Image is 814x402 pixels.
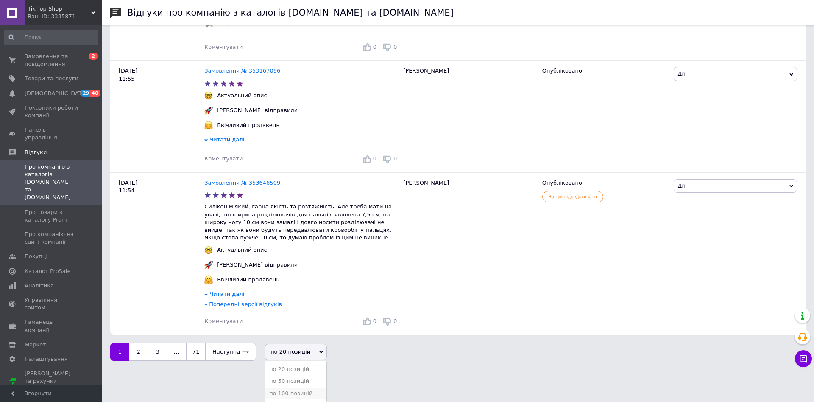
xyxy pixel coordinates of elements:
img: :rocket: [204,261,213,269]
span: 40 [90,90,100,97]
div: [DATE] 11:54 [110,172,204,335]
h1: Відгуки про компанію з каталогів [DOMAIN_NAME] та [DOMAIN_NAME] [127,8,454,18]
span: [PERSON_NAME] та рахунки [25,370,78,393]
span: 0 [393,44,397,50]
span: Маркет [25,341,46,349]
div: Читати далі [204,136,399,146]
span: Коментувати [204,44,243,50]
img: :nerd_face: [204,246,213,254]
a: Замовлення № 353646509 [204,180,280,186]
div: [DATE] 11:55 [110,61,204,172]
span: Про компанію з каталогів [DOMAIN_NAME] та [DOMAIN_NAME] [25,163,78,202]
span: Коментувати [204,318,243,324]
img: :rocket: [204,106,213,115]
img: :hugging_face: [204,275,213,284]
span: Про товари з каталогу Prom [25,208,78,224]
span: Дії [677,70,685,77]
span: Управління сайтом [25,296,78,312]
div: Опубліковано [542,67,668,75]
span: [DEMOGRAPHIC_DATA] [25,90,87,97]
a: 2 [129,343,148,361]
a: Замовлення № 353167096 [204,67,280,74]
span: Коментувати [204,155,243,162]
div: [PERSON_NAME] [399,61,538,172]
span: Каталог ProSale [25,267,70,275]
span: 0 [393,155,397,162]
span: Покупці [25,253,47,260]
div: Актуальний опис [215,246,269,254]
div: Ваш ID: 3335871 [28,13,102,20]
div: Опубліковано [542,179,668,187]
span: по 20 позицій [270,349,310,355]
div: Читати далі [204,290,399,300]
p: Силікон м'який, гарна якість та розтяжиість. Але треба мати на увазі, що ширина розділювачів для ... [204,203,399,242]
span: Tik Top Shop [28,5,91,13]
div: [PERSON_NAME] відправили [215,261,300,269]
span: 29 [81,90,90,97]
span: 0 [373,44,376,50]
li: по 100 позицій [265,388,326,399]
span: Гаманець компанії [25,318,78,334]
span: Панель управління [25,126,78,141]
span: Аналітика [25,282,54,290]
div: Ввічливий продавець [215,121,282,129]
div: Актуальний опис [215,92,269,99]
span: ... [167,343,186,361]
span: 2 [89,53,98,60]
a: 3 [148,343,167,361]
span: Замовлення та повідомлення [25,53,78,68]
button: Чат з покупцем [795,350,812,367]
span: Показники роботи компанії [25,104,78,119]
li: по 50 позицій [265,375,326,387]
span: 0 [373,318,376,324]
span: Попередні версії відгуків [209,301,282,307]
span: Відгук відредаговано [542,191,603,202]
img: :hugging_face: [204,121,213,129]
span: Товари та послуги [25,75,78,82]
div: Коментувати [204,43,243,51]
a: 71 [186,343,205,361]
div: Ввічливий продавець [215,276,282,284]
li: по 20 позицій [265,363,326,375]
span: Дії [677,183,685,189]
span: Налаштування [25,355,68,363]
a: Наступна [205,343,256,361]
img: :nerd_face: [204,91,213,100]
span: Читати далі [209,291,244,297]
div: Коментувати [204,318,243,325]
span: Про компанію на сайті компанії [25,231,78,246]
div: [PERSON_NAME] відправили [215,107,300,114]
input: Пошук [4,30,98,45]
span: 0 [393,318,397,324]
span: Відгуки [25,149,47,156]
a: 1 [110,343,129,361]
span: 0 [373,155,376,162]
div: [PERSON_NAME] [399,172,538,335]
span: Читати далі [209,136,244,143]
